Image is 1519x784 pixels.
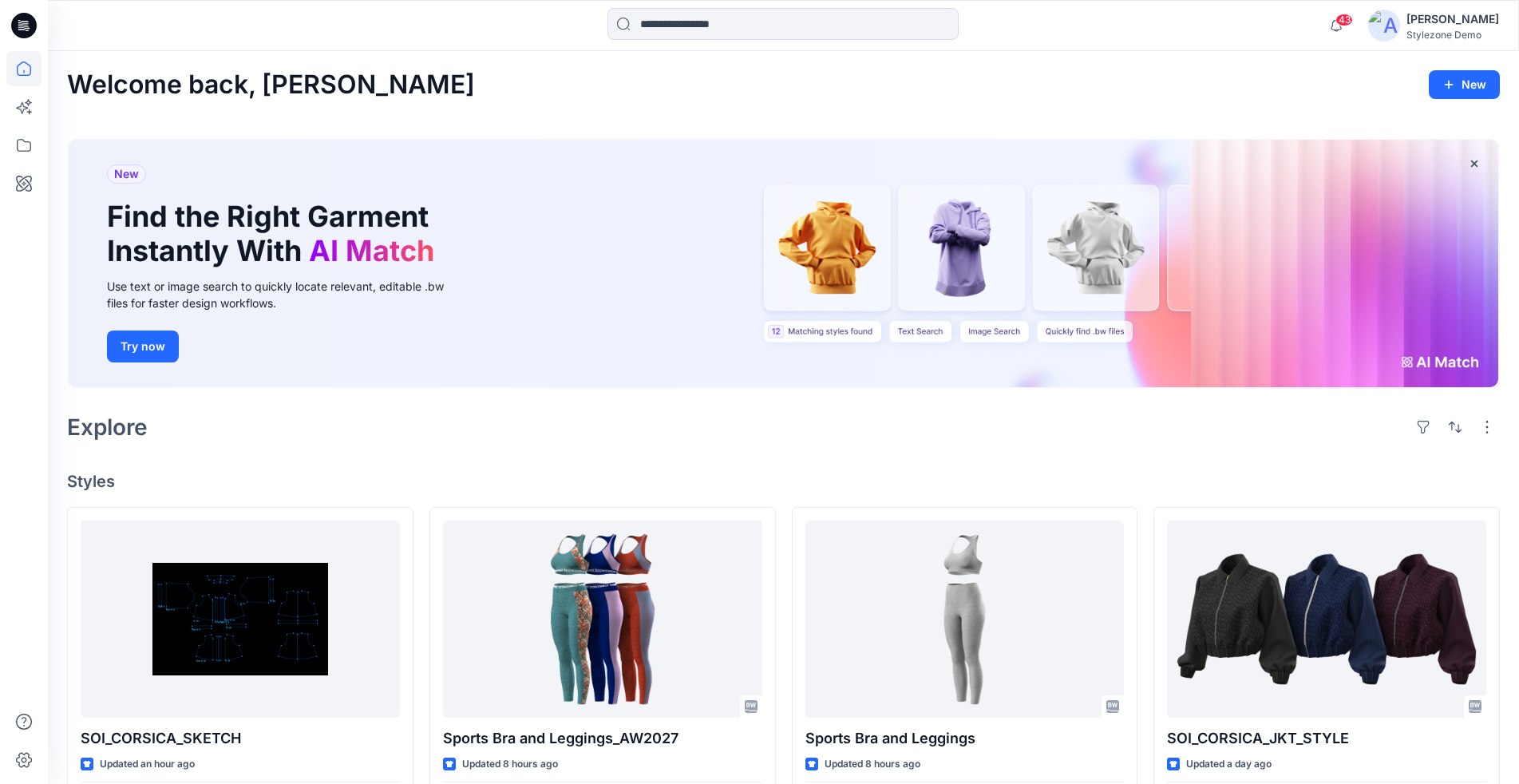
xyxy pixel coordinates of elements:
h4: Styles [67,472,1500,491]
p: SOI_CORSICA_SKETCH [81,727,400,750]
a: Sports Bra and Leggings [805,521,1125,717]
div: [PERSON_NAME] [1406,10,1499,29]
p: Updated 8 hours ago [462,756,558,773]
p: Updated 8 hours ago [825,756,920,773]
h2: Explore [67,414,148,440]
a: Sports Bra and Leggings_AW2027 [443,521,762,717]
div: Stylezone Demo [1406,29,1499,41]
button: New [1429,70,1500,99]
p: Sports Bra and Leggings [805,727,1125,750]
span: AI Match [309,233,434,268]
h2: Welcome back, [PERSON_NAME] [67,70,475,100]
p: SOI_CORSICA_JKT_STYLE [1167,727,1486,750]
a: SOI_CORSICA_SKETCH [81,521,400,717]
p: Updated a day ago [1186,756,1272,773]
img: avatar [1368,10,1400,42]
a: SOI_CORSICA_JKT_STYLE [1167,521,1486,717]
p: Updated an hour ago [100,756,195,773]
div: Use text or image search to quickly locate relevant, editable .bw files for faster design workflows. [107,278,466,311]
span: New [114,164,139,184]
button: Try now [107,331,179,362]
span: 43 [1335,14,1353,26]
p: Sports Bra and Leggings_AW2027 [443,727,762,750]
h1: Find the Right Garment Instantly With [107,200,442,268]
